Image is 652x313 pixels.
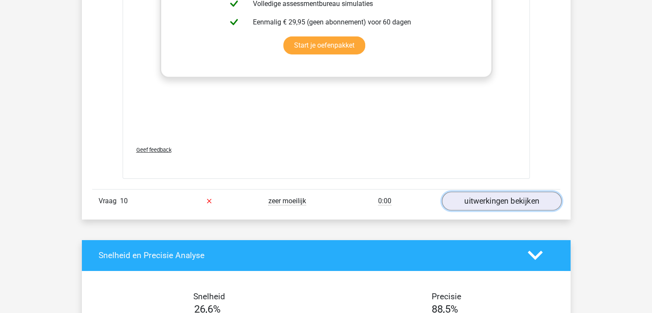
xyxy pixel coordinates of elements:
[99,292,320,301] h4: Snelheid
[268,197,306,205] span: zeer moeilijk
[99,196,120,206] span: Vraag
[378,197,391,205] span: 0:00
[442,192,561,211] a: uitwerkingen bekijken
[336,292,557,301] h4: Precisie
[283,36,365,54] a: Start je oefenpakket
[120,197,128,205] span: 10
[136,147,171,153] span: Geef feedback
[99,250,515,260] h4: Snelheid en Precisie Analyse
